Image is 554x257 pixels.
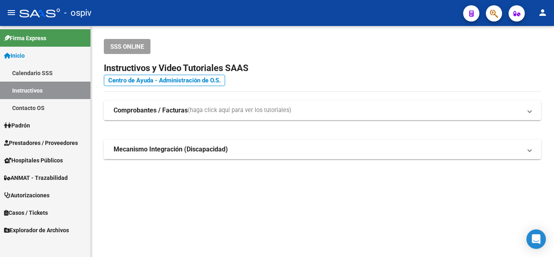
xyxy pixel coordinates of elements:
[6,8,16,17] mat-icon: menu
[4,138,78,147] span: Prestadores / Proveedores
[104,60,541,76] h2: Instructivos y Video Tutoriales SAAS
[104,101,541,120] mat-expansion-panel-header: Comprobantes / Facturas(haga click aquí para ver los tutoriales)
[110,43,144,50] span: SSS ONLINE
[114,106,188,115] strong: Comprobantes / Facturas
[104,39,150,54] button: SSS ONLINE
[104,75,225,86] a: Centro de Ayuda - Administración de O.S.
[114,145,228,154] strong: Mecanismo Integración (Discapacidad)
[4,121,30,130] span: Padrón
[4,51,25,60] span: Inicio
[4,156,63,165] span: Hospitales Públicos
[4,191,49,200] span: Autorizaciones
[64,4,92,22] span: - ospiv
[4,226,69,235] span: Explorador de Archivos
[526,229,546,249] div: Open Intercom Messenger
[104,140,541,159] mat-expansion-panel-header: Mecanismo Integración (Discapacidad)
[4,173,68,182] span: ANMAT - Trazabilidad
[538,8,548,17] mat-icon: person
[188,106,291,115] span: (haga click aquí para ver los tutoriales)
[4,34,46,43] span: Firma Express
[4,208,48,217] span: Casos / Tickets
